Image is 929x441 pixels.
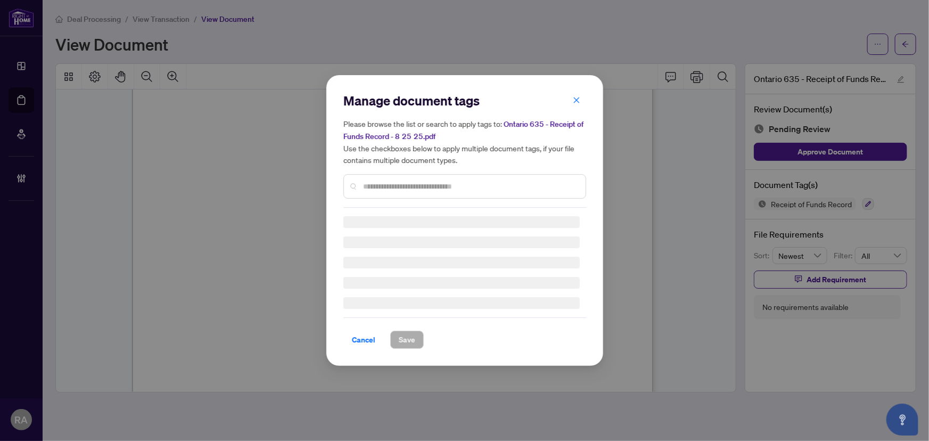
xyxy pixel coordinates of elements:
span: close [573,96,580,104]
button: Cancel [343,331,384,349]
h2: Manage document tags [343,92,586,109]
button: Open asap [886,404,918,436]
button: Save [390,331,424,349]
span: Ontario 635 - Receipt of Funds Record - 8 25 25.pdf [343,119,583,141]
span: Cancel [352,331,375,348]
h5: Please browse the list or search to apply tags to: Use the checkboxes below to apply multiple doc... [343,118,586,166]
